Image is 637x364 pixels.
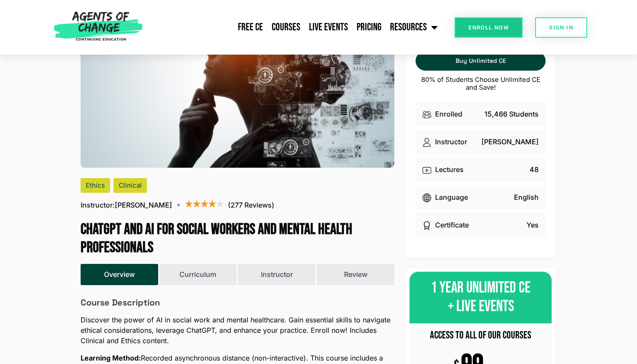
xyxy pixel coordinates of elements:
h1: ChatGPT and AI for Social Workers and Mental Health Professionals (3 General CE Credit) [81,221,394,257]
a: Buy Unlimited CE [416,51,546,71]
button: Instructor [238,264,315,285]
p: Certificate [435,220,469,230]
button: Curriculum [159,264,237,285]
div: 1 YEAR UNLIMITED CE + LIVE EVENTS [409,272,552,323]
a: Enroll Now [455,17,523,38]
b: Learning Method: [81,354,141,362]
span: Instructor: [81,200,115,210]
button: Review [317,264,394,285]
h6: Course Description [81,297,394,308]
p: [PERSON_NAME] [481,136,539,147]
p: 80% of Students Choose Unlimited CE and Save! [416,76,546,91]
span: Buy Unlimited CE [455,57,506,65]
p: Enrolled [435,109,462,119]
p: 15,466 Students [484,109,539,119]
div: Clinical [114,178,147,193]
a: Pricing [352,16,386,38]
p: 48 [530,164,539,175]
nav: Menu [146,16,442,38]
span: Enroll Now [468,25,509,30]
a: Courses [267,16,305,38]
div: Ethics [81,178,110,193]
p: Yes [526,220,539,230]
p: Language [435,192,468,202]
a: Resources [386,16,442,38]
a: Live Events [305,16,352,38]
p: Lectures [435,164,464,175]
a: Free CE [234,16,267,38]
p: (277 Reviews) [228,200,274,210]
p: [PERSON_NAME] [81,200,172,210]
button: Overview [81,264,158,285]
p: English [514,192,539,202]
p: Discover the power of AI in social work and mental healthcare. Gain essential skills to navigate ... [81,315,394,346]
span: SIGN IN [549,25,573,30]
div: ACCESS TO ALL OF OUR COURSES [413,325,548,346]
a: SIGN IN [535,17,587,38]
p: Instructor [435,136,467,147]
